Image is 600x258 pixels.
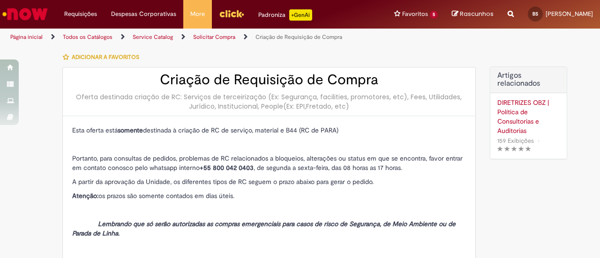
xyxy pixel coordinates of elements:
[219,7,244,21] img: click_logo_yellow_360x200.png
[532,11,538,17] span: BS
[497,98,560,135] a: DIRETRIZES OBZ | Política de Consultorias e Auditorias
[258,9,312,21] div: Padroniza
[402,9,428,19] span: Favoritos
[62,47,144,67] button: Adicionar a Favoritos
[430,11,438,19] span: 5
[133,33,173,41] a: Service Catalog
[200,163,254,172] strong: +55 800 042 0403
[111,9,176,19] span: Despesas Corporativas
[289,9,312,21] p: +GenAi
[72,72,466,88] h2: Criação de Requisição de Compra
[72,192,98,200] strong: Atenção:
[190,9,205,19] span: More
[255,33,342,41] a: Criação de Requisição de Compra
[536,134,541,147] span: •
[452,10,494,19] a: Rascunhos
[10,33,43,41] a: Página inicial
[497,137,534,145] span: 159 Exibições
[497,72,560,88] h3: Artigos relacionados
[63,33,112,41] a: Todos os Catálogos
[72,92,466,111] div: Oferta destinada criação de RC: Serviços de terceirização (Ex: Segurança, facilities, promotores,...
[1,5,49,23] img: ServiceNow
[546,10,593,18] span: [PERSON_NAME]
[72,177,466,186] p: A partir da aprovação da Unidade, os diferentes tipos de RC seguem o prazo abaixo para gerar o pe...
[72,220,456,237] em: Lembrando que só serão autorizadas as compras emergenciais para casos de risco de Segurança, de M...
[193,33,235,41] a: Solicitar Compra
[460,9,494,18] span: Rascunhos
[72,53,139,61] span: Adicionar a Favoritos
[72,154,466,172] p: Portanto, para consultas de pedidos, problemas de RC relacionados a bloqueios, alterações ou stat...
[7,29,393,46] ul: Trilhas de página
[72,191,466,200] p: os prazos são somente contados em dias úteis.
[72,125,466,135] p: Esta oferta está destinada à criação de RC de serviço, material e B44 (RC de PARA)
[118,126,143,134] strong: somente
[64,9,97,19] span: Requisições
